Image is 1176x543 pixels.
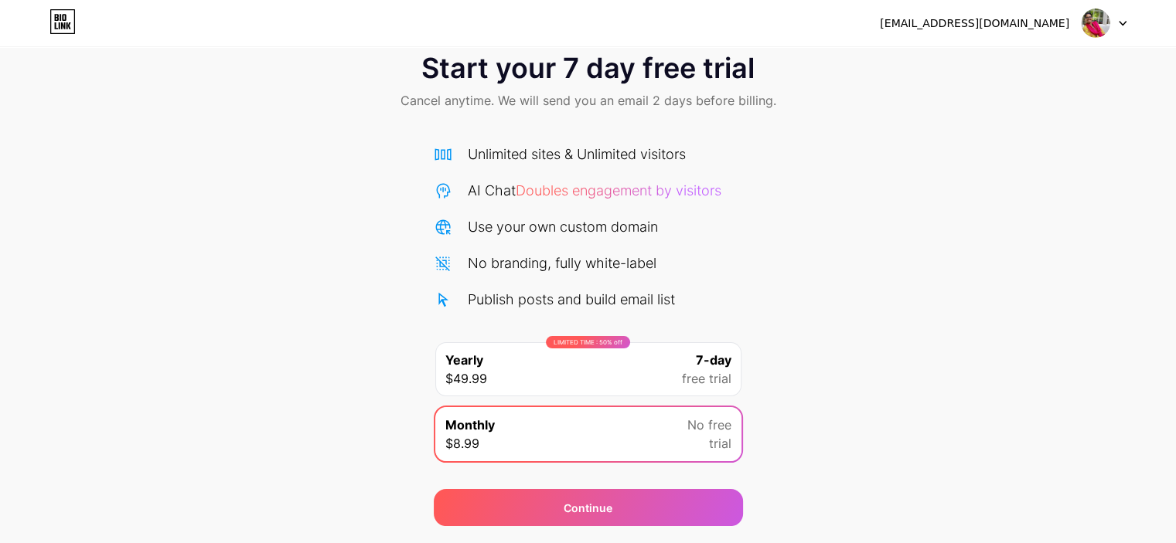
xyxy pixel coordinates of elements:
[468,180,721,201] div: AI Chat
[468,144,686,165] div: Unlimited sites & Unlimited visitors
[687,416,731,434] span: No free
[546,336,630,348] div: LIMITED TIME : 50% off
[468,289,675,310] div: Publish posts and build email list
[445,351,483,369] span: Yearly
[445,416,495,434] span: Monthly
[682,369,731,388] span: free trial
[401,91,776,110] span: Cancel anytime. We will send you an email 2 days before billing.
[468,216,658,237] div: Use your own custom domain
[880,15,1069,32] div: [EMAIL_ADDRESS][DOMAIN_NAME]
[1081,8,1110,38] img: poojasreeram
[421,53,755,83] span: Start your 7 day free trial
[709,434,731,453] span: trial
[445,434,479,453] span: $8.99
[468,253,656,273] div: No branding, fully white-label
[516,182,721,199] span: Doubles engagement by visitors
[696,351,731,369] span: 7-day
[445,369,487,388] span: $49.99
[564,500,612,516] div: Continue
